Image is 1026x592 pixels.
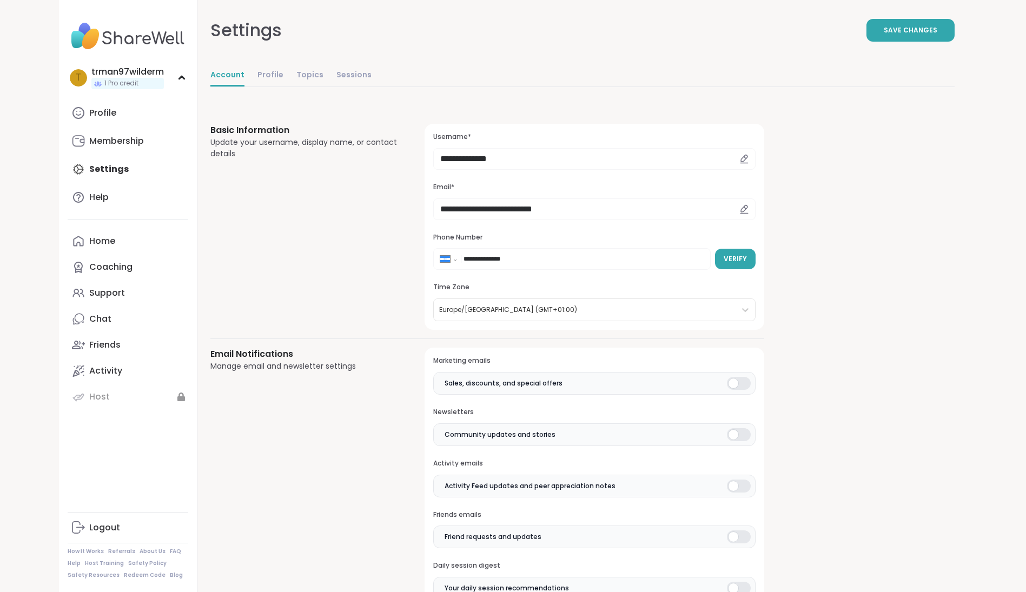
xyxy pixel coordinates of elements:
a: Account [210,65,244,87]
a: Redeem Code [124,571,166,579]
h3: Email* [433,183,755,192]
h3: Username* [433,132,755,142]
div: Update your username, display name, or contact details [210,137,399,159]
a: Profile [68,100,188,126]
a: Host [68,384,188,410]
a: Coaching [68,254,188,280]
h3: Email Notifications [210,348,399,361]
h3: Activity emails [433,459,755,468]
a: Membership [68,128,188,154]
span: Friend requests and updates [445,532,541,542]
div: Support [89,287,125,299]
h3: Daily session digest [433,561,755,570]
button: Save Changes [866,19,955,42]
div: trman97wilderm [91,66,164,78]
a: Support [68,280,188,306]
span: Verify [724,254,747,264]
div: Help [89,191,109,203]
a: Referrals [108,548,135,555]
a: Topics [296,65,323,87]
div: Host [89,391,110,403]
div: Manage email and newsletter settings [210,361,399,372]
div: Membership [89,135,144,147]
a: Help [68,560,81,567]
a: Friends [68,332,188,358]
div: Settings [210,17,282,43]
a: How It Works [68,548,104,555]
div: Friends [89,339,121,351]
a: Logout [68,515,188,541]
a: Safety Policy [128,560,167,567]
div: Chat [89,313,111,325]
div: Profile [89,107,116,119]
a: Host Training [85,560,124,567]
span: Activity Feed updates and peer appreciation notes [445,481,615,491]
a: Profile [257,65,283,87]
h3: Newsletters [433,408,755,417]
button: Verify [715,249,756,269]
a: Home [68,228,188,254]
div: Coaching [89,261,133,273]
h3: Friends emails [433,510,755,520]
span: Save Changes [884,25,937,35]
div: Home [89,235,115,247]
img: ShareWell Nav Logo [68,17,188,55]
a: Chat [68,306,188,332]
a: About Us [140,548,166,555]
h3: Basic Information [210,124,399,137]
div: Logout [89,522,120,534]
a: Blog [170,571,183,579]
a: FAQ [170,548,181,555]
span: 1 Pro credit [104,79,138,88]
div: Activity [89,365,122,377]
h3: Marketing emails [433,356,755,365]
a: Activity [68,358,188,384]
a: Help [68,184,188,210]
h3: Phone Number [433,233,755,242]
span: Community updates and stories [445,430,555,440]
a: Sessions [336,65,372,87]
a: Safety Resources [68,571,120,579]
span: t [76,71,81,85]
span: Sales, discounts, and special offers [445,378,562,388]
h3: Time Zone [433,283,755,292]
